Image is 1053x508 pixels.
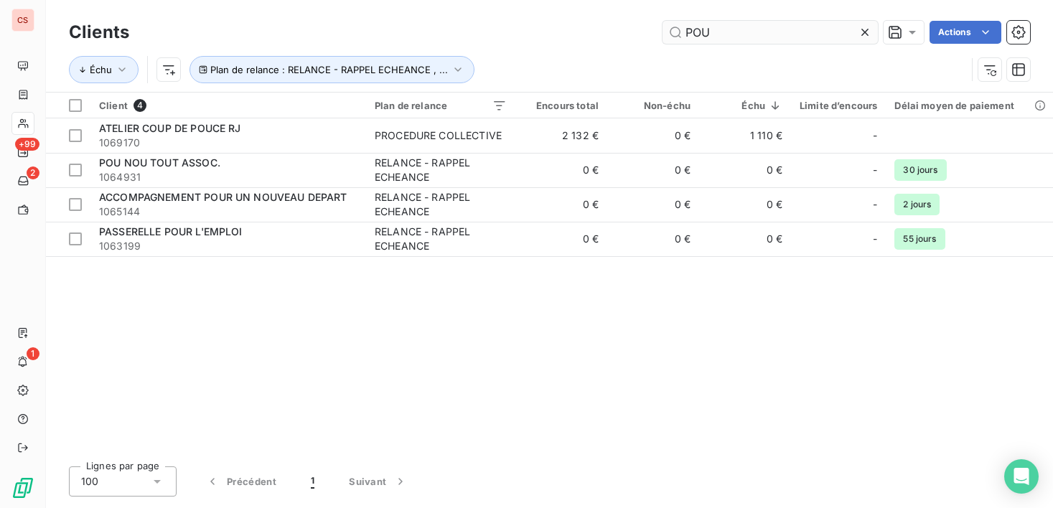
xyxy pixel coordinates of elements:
span: PASSERELLE POUR L'EMPLOI [99,225,243,237]
a: +99 [11,141,34,164]
img: Logo LeanPay [11,476,34,499]
span: 1069170 [99,136,357,150]
div: Open Intercom Messenger [1004,459,1039,494]
div: RELANCE - RAPPEL ECHEANCE [375,190,507,219]
a: 2 [11,169,34,192]
span: 1063199 [99,239,357,253]
span: +99 [15,138,39,151]
div: PROCEDURE COLLECTIVE [375,128,502,143]
div: CS [11,9,34,32]
span: - [873,128,877,143]
td: 0 € [607,187,699,222]
td: 0 € [515,187,607,222]
div: Non-échu [616,100,691,111]
h3: Clients [69,19,129,45]
div: Délai moyen de paiement [894,100,1048,111]
td: 1 110 € [699,118,791,153]
span: - [873,163,877,177]
span: Échu [90,64,112,75]
span: ATELIER COUP DE POUCE RJ [99,122,241,134]
td: 0 € [515,222,607,256]
span: 1 [311,474,314,489]
span: Client [99,100,128,111]
span: 55 jours [894,228,945,250]
td: 0 € [515,153,607,187]
button: Plan de relance : RELANCE - RAPPEL ECHEANCE , ... [189,56,474,83]
button: 1 [294,466,332,497]
td: 0 € [699,187,791,222]
div: Limite d’encours [800,100,877,111]
div: Encours total [524,100,599,111]
span: - [873,197,877,212]
span: 2 jours [894,194,940,215]
span: ACCOMPAGNEMENT POUR UN NOUVEAU DEPART [99,191,347,203]
td: 0 € [607,222,699,256]
div: Plan de relance [375,100,507,111]
span: 30 jours [894,159,946,181]
span: - [873,232,877,246]
div: Échu [708,100,782,111]
span: 100 [81,474,98,489]
span: Plan de relance : RELANCE - RAPPEL ECHEANCE , ... [210,64,448,75]
td: 0 € [607,153,699,187]
div: RELANCE - RAPPEL ECHEANCE [375,225,507,253]
button: Précédent [188,466,294,497]
span: POU NOU TOUT ASSOC. [99,156,220,169]
button: Échu [69,56,139,83]
td: 2 132 € [515,118,607,153]
td: 0 € [607,118,699,153]
button: Actions [930,21,1001,44]
span: 1 [27,347,39,360]
td: 0 € [699,153,791,187]
input: Rechercher [663,21,878,44]
button: Suivant [332,466,425,497]
span: 1065144 [99,204,357,219]
span: 1064931 [99,170,357,184]
span: 4 [134,99,146,112]
td: 0 € [699,222,791,256]
span: 2 [27,166,39,179]
div: RELANCE - RAPPEL ECHEANCE [375,156,507,184]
